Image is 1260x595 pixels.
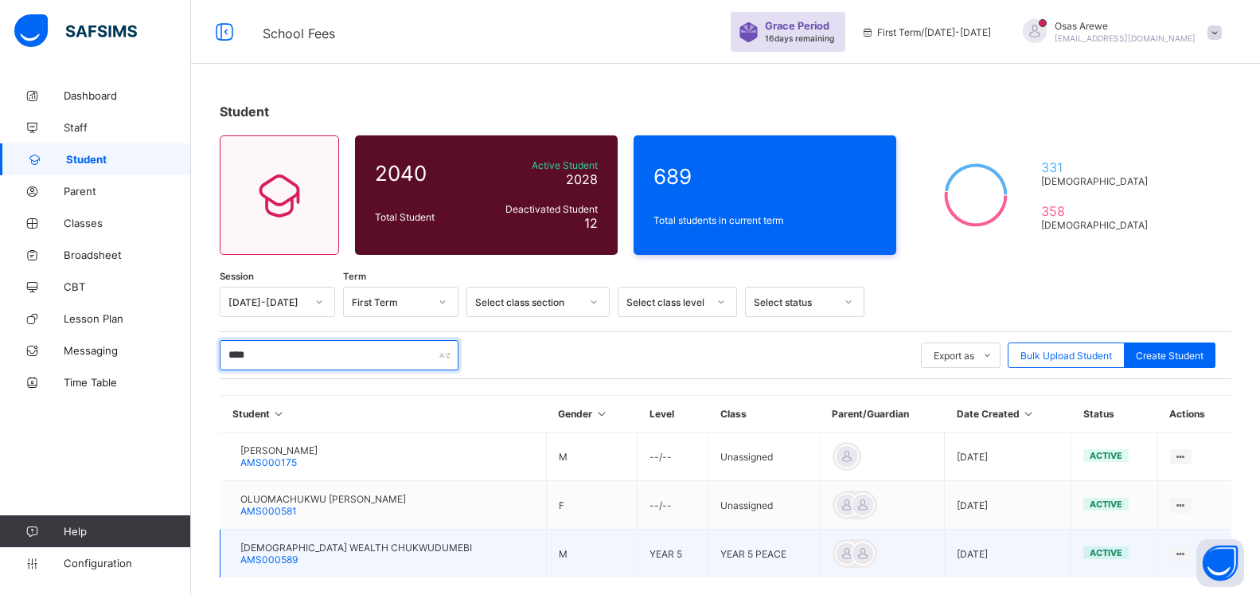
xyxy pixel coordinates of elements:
div: OsasArewe [1007,19,1230,45]
button: Open asap [1196,539,1244,587]
span: 16 days remaining [765,33,834,43]
i: Sort in Ascending Order [595,408,608,420]
span: [DEMOGRAPHIC_DATA] WEALTH CHUKWUDUMEBI [240,542,472,554]
span: Help [64,525,190,538]
span: Dashboard [64,89,191,102]
th: Class [708,396,821,433]
span: session/term information [861,26,991,38]
td: [DATE] [945,433,1071,481]
span: 2028 [566,171,598,187]
div: Select class level [626,296,708,308]
span: Student [66,153,191,166]
div: Select class section [475,296,580,308]
span: Active Student [485,159,598,171]
span: Messaging [64,344,191,357]
span: Deactivated Student [485,203,598,215]
span: [DEMOGRAPHIC_DATA] [1041,219,1155,231]
span: CBT [64,280,191,293]
td: YEAR 5 PEACE [708,530,821,578]
span: [PERSON_NAME] [240,444,318,456]
span: [EMAIL_ADDRESS][DOMAIN_NAME] [1055,33,1196,43]
span: Lesson Plan [64,312,191,325]
span: active [1090,547,1122,558]
th: Gender [546,396,637,433]
td: YEAR 5 [638,530,708,578]
div: [DATE]-[DATE] [228,296,306,308]
td: M [546,433,637,481]
img: safsims [14,14,137,48]
span: Staff [64,121,191,134]
th: Date Created [945,396,1071,433]
span: 331 [1041,159,1155,175]
div: Select status [754,296,835,308]
span: Classes [64,217,191,229]
span: 12 [584,215,598,231]
span: OLUOMACHUKWU [PERSON_NAME] [240,493,406,505]
span: Grace Period [765,20,829,32]
span: AMS000581 [240,505,297,517]
span: Session [220,271,254,282]
th: Student [220,396,547,433]
span: 358 [1041,203,1155,219]
td: Unassigned [708,433,821,481]
th: Actions [1157,396,1231,433]
i: Sort in Ascending Order [272,408,286,420]
i: Sort in Ascending Order [1022,408,1036,420]
span: Total students in current term [653,214,876,226]
span: AMS000175 [240,456,297,468]
span: Configuration [64,557,190,570]
th: Parent/Guardian [820,396,945,433]
td: Unassigned [708,481,821,530]
th: Level [638,396,708,433]
td: F [546,481,637,530]
td: M [546,530,637,578]
td: [DATE] [945,481,1071,530]
span: Create Student [1136,350,1203,362]
span: Student [220,104,269,119]
span: Bulk Upload Student [1020,350,1112,362]
span: Parent [64,185,191,198]
span: School Fees [263,25,335,41]
td: --/-- [638,481,708,530]
div: First Term [352,296,429,308]
span: Export as [934,350,974,362]
span: Broadsheet [64,249,191,261]
span: Osas Arewe [1055,20,1196,32]
span: 689 [653,164,876,189]
span: Time Table [64,376,191,389]
th: Status [1071,396,1158,433]
td: [DATE] [945,530,1071,578]
span: active [1090,450,1122,461]
span: 2040 [375,161,477,186]
div: Total Student [371,207,481,227]
span: AMS000589 [240,554,298,566]
span: active [1090,499,1122,510]
td: --/-- [638,433,708,481]
img: sticker-purple.71386a28dfed39d6af7621340158ba97.svg [739,22,759,42]
span: [DEMOGRAPHIC_DATA] [1041,175,1155,187]
span: Term [343,271,366,282]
